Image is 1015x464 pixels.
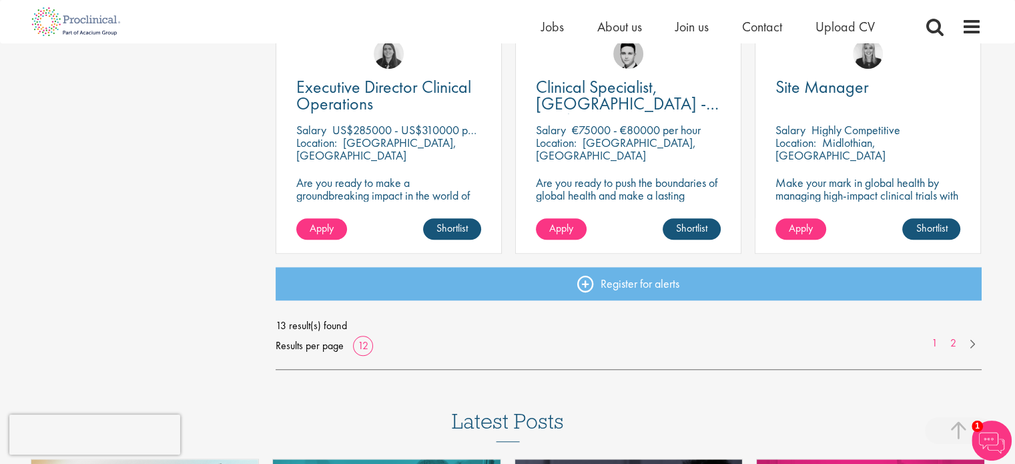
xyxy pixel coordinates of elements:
[775,176,960,214] p: Make your mark in global health by managing high-impact clinical trials with a leading CRO.
[549,221,573,235] span: Apply
[9,415,180,455] iframe: reCAPTCHA
[276,267,982,300] a: Register for alerts
[775,135,816,150] span: Location:
[536,135,696,163] p: [GEOGRAPHIC_DATA], [GEOGRAPHIC_DATA]
[536,176,721,240] p: Are you ready to push the boundaries of global health and make a lasting impact? This role at a h...
[742,18,782,35] a: Contact
[296,218,347,240] a: Apply
[775,79,960,95] a: Site Manager
[310,221,334,235] span: Apply
[452,410,564,442] h3: Latest Posts
[972,421,983,432] span: 1
[815,18,875,35] a: Upload CV
[296,75,471,115] span: Executive Director Clinical Operations
[536,218,587,240] a: Apply
[536,122,566,138] span: Salary
[597,18,642,35] a: About us
[276,316,982,336] span: 13 result(s) found
[332,122,510,138] p: US$285000 - US$310000 per annum
[853,39,883,69] img: Janelle Jones
[789,221,813,235] span: Apply
[675,18,709,35] a: Join us
[353,338,373,353] a: 12
[572,122,701,138] p: €75000 - €80000 per hour
[663,218,721,240] a: Shortlist
[541,18,564,35] a: Jobs
[536,79,721,112] a: Clinical Specialist, [GEOGRAPHIC_DATA] - Cardiac
[536,135,577,150] span: Location:
[423,218,481,240] a: Shortlist
[613,39,643,69] img: Connor Lynes
[536,75,719,132] span: Clinical Specialist, [GEOGRAPHIC_DATA] - Cardiac
[902,218,960,240] a: Shortlist
[944,336,963,351] a: 2
[775,218,826,240] a: Apply
[775,122,805,138] span: Salary
[296,135,337,150] span: Location:
[296,79,481,112] a: Executive Director Clinical Operations
[972,421,1012,461] img: Chatbot
[775,135,886,163] p: Midlothian, [GEOGRAPHIC_DATA]
[276,336,344,356] span: Results per page
[296,122,326,138] span: Salary
[925,336,944,351] a: 1
[775,75,869,98] span: Site Manager
[296,176,481,240] p: Are you ready to make a groundbreaking impact in the world of biotechnology? Join a growing compa...
[811,122,900,138] p: Highly Competitive
[296,135,456,163] p: [GEOGRAPHIC_DATA], [GEOGRAPHIC_DATA]
[374,39,404,69] img: Ciara Noble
